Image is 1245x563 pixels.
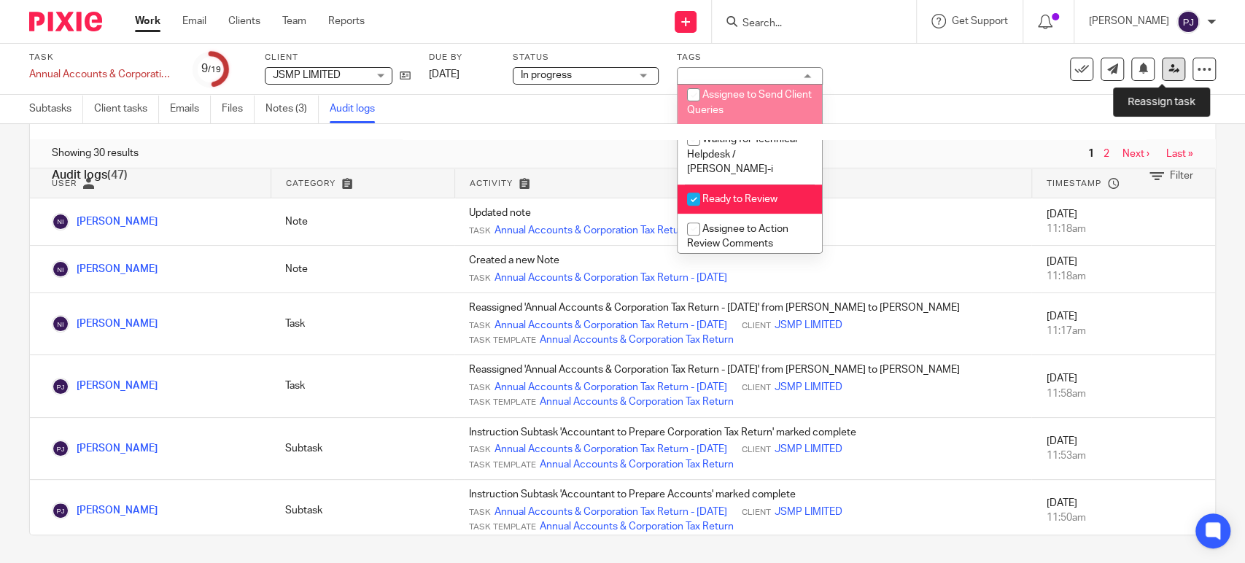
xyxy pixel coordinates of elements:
[469,459,536,471] span: Task Template
[52,319,158,329] a: [PERSON_NAME]
[208,66,221,74] small: /19
[52,260,69,278] img: Naeem Ibrahim
[265,95,319,123] a: Notes (3)
[29,67,175,82] div: Annual Accounts &amp; Corporation Tax Return - March 31, 2025
[741,18,872,31] input: Search
[454,355,1031,417] td: Reassigned 'Annual Accounts & Corporation Tax Return - [DATE]' from [PERSON_NAME] to [PERSON_NAME]
[775,318,842,333] a: JSMP LIMITED
[540,457,734,472] a: Annual Accounts & Corporation Tax Return
[1031,417,1215,479] td: [DATE]
[228,14,260,28] a: Clients
[494,505,727,519] a: Annual Accounts & Corporation Tax Return - [DATE]
[52,443,158,454] a: [PERSON_NAME]
[29,52,175,63] label: Task
[469,397,536,408] span: Task Template
[170,95,211,123] a: Emails
[469,444,491,456] span: Task
[775,505,842,519] a: JSMP LIMITED
[494,223,727,238] a: Annual Accounts & Corporation Tax Return - [DATE]
[52,505,158,516] a: [PERSON_NAME]
[1085,145,1098,163] span: 1
[469,521,536,533] span: Task Template
[271,355,454,417] td: Task
[429,69,459,79] span: [DATE]
[742,444,771,456] span: Client
[1031,293,1215,355] td: [DATE]
[271,417,454,479] td: Subtask
[29,12,102,31] img: Pixie
[1046,387,1201,401] div: 11:58am
[52,217,158,227] a: [PERSON_NAME]
[702,194,777,204] span: Ready to Review
[282,14,306,28] a: Team
[94,95,159,123] a: Client tasks
[271,480,454,542] td: Subtask
[1166,149,1193,159] a: Last »
[454,246,1031,293] td: Created a new Note
[52,213,69,230] img: Naeem Ibrahim
[29,95,83,123] a: Subtasks
[1176,10,1200,34] img: svg%3E
[135,14,160,28] a: Work
[1046,222,1201,236] div: 11:18am
[521,70,572,80] span: In progress
[222,95,255,123] a: Files
[201,61,221,77] div: 9
[454,293,1031,355] td: Reassigned 'Annual Accounts & Corporation Tax Return - [DATE]' from [PERSON_NAME] to [PERSON_NAME]
[454,480,1031,542] td: Instruction Subtask 'Accountant to Prepare Accounts' marked complete
[687,224,788,249] span: Assignee to Action Review Comments
[52,381,158,391] a: [PERSON_NAME]
[687,134,797,174] span: Waiting for Technical Helpdesk / [PERSON_NAME]-i
[469,335,536,346] span: Task Template
[494,318,727,333] a: Annual Accounts & Corporation Tax Return - [DATE]
[29,67,175,82] div: Annual Accounts & Corporation Tax Return - [DATE]
[742,382,771,394] span: Client
[677,52,823,63] label: Tags
[273,70,341,80] span: JSMP LIMITED
[513,52,659,63] label: Status
[469,273,491,284] span: Task
[52,315,69,333] img: Naeem Ibrahim
[469,382,491,394] span: Task
[494,442,727,457] a: Annual Accounts & Corporation Tax Return - [DATE]
[469,225,491,237] span: Task
[429,52,494,63] label: Due by
[1046,510,1201,525] div: 11:50am
[775,380,842,395] a: JSMP LIMITED
[1085,148,1193,160] nav: pager
[1031,480,1215,542] td: [DATE]
[52,440,69,457] img: Punit Joshi
[1046,449,1201,463] div: 11:53am
[52,502,69,519] img: Punit Joshi
[1122,149,1149,159] a: Next ›
[52,264,158,274] a: [PERSON_NAME]
[540,395,734,409] a: Annual Accounts & Corporation Tax Return
[454,198,1031,246] td: Updated note
[742,507,771,519] span: Client
[265,52,411,63] label: Client
[952,16,1008,26] span: Get Support
[1031,198,1215,246] td: [DATE]
[1104,149,1109,159] a: 2
[470,179,513,187] span: Activity
[1031,246,1215,293] td: [DATE]
[469,507,491,519] span: Task
[52,378,69,395] img: Punit Joshi
[540,333,734,347] a: Annual Accounts & Corporation Tax Return
[1170,171,1193,181] span: Filter
[775,442,842,457] a: JSMP LIMITED
[1089,14,1169,28] p: [PERSON_NAME]
[1046,324,1201,338] div: 11:17am
[1031,355,1215,417] td: [DATE]
[271,293,454,355] td: Task
[286,179,336,187] span: Category
[328,14,365,28] a: Reports
[494,380,727,395] a: Annual Accounts & Corporation Tax Return - [DATE]
[271,198,454,246] td: Note
[742,320,771,332] span: Client
[1046,269,1201,284] div: 11:18am
[454,417,1031,479] td: Instruction Subtask 'Accountant to Prepare Corporation Tax Return' marked complete
[182,14,206,28] a: Email
[540,519,734,534] a: Annual Accounts & Corporation Tax Return
[469,320,491,332] span: Task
